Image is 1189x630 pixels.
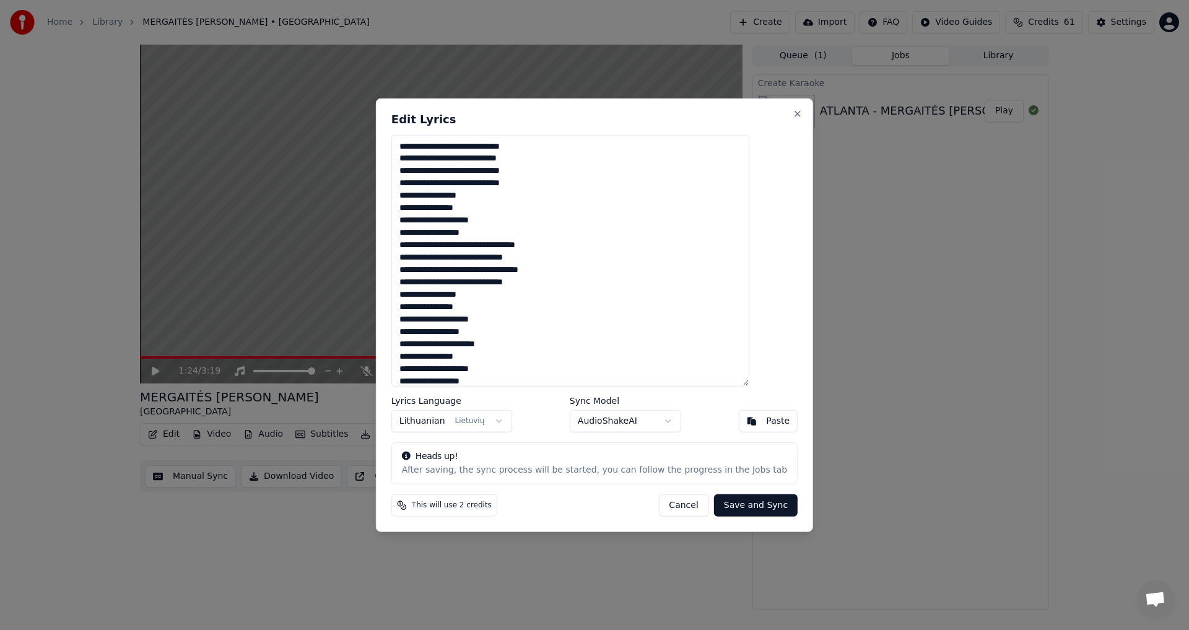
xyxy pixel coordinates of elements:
[738,410,798,432] button: Paste
[402,464,787,476] div: After saving, the sync process will be started, you can follow the progress in the Jobs tab
[714,494,798,517] button: Save and Sync
[391,396,512,405] label: Lyrics Language
[658,494,708,517] button: Cancel
[412,501,492,510] span: This will use 2 credits
[391,113,798,125] h2: Edit Lyrics
[570,396,681,405] label: Sync Model
[402,450,787,463] div: Heads up!
[766,415,790,427] div: Paste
